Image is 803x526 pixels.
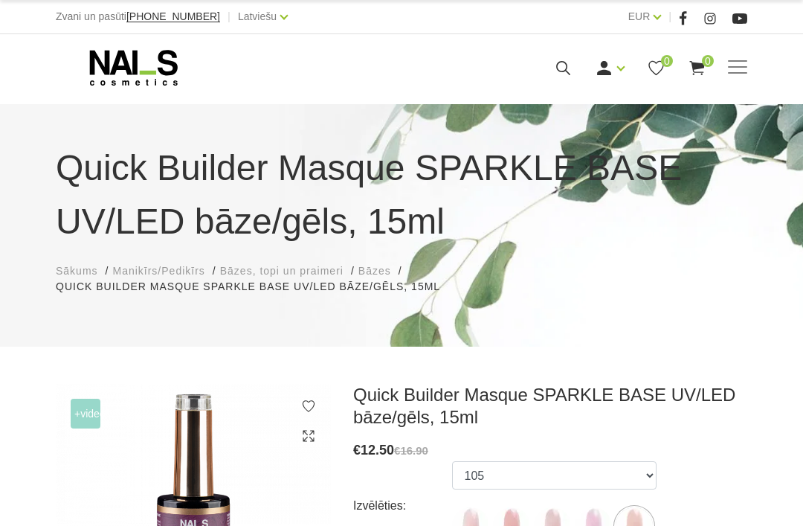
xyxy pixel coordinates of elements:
span: Manikīrs/Pedikīrs [112,265,204,277]
span: 0 [661,55,673,67]
a: Manikīrs/Pedikīrs [112,263,204,279]
a: [PHONE_NUMBER] [126,11,220,22]
h1: Quick Builder Masque SPARKLE BASE UV/LED bāze/gēls, 15ml [56,141,747,248]
a: EUR [628,7,651,25]
span: 0 [702,55,714,67]
a: 0 [688,59,706,77]
a: Bāzes, topi un praimeri [220,263,344,279]
span: Sākums [56,265,98,277]
a: 0 [647,59,665,77]
div: Zvani un pasūti [56,7,220,26]
a: Latviešu [238,7,277,25]
h3: Quick Builder Masque SPARKLE BASE UV/LED bāze/gēls, 15ml [353,384,747,429]
span: € [353,443,361,458]
span: 12.50 [361,443,394,458]
s: €16.90 [394,444,428,457]
span: Bāzes, topi un praimeri [220,265,344,277]
a: Sākums [56,263,98,279]
li: Quick Builder Masque SPARKLE BASE UV/LED bāze/gēls, 15ml [56,279,455,295]
a: Bāzes [358,263,391,279]
div: Izvēlēties: [353,494,452,518]
span: +Video [71,399,100,429]
span: Bāzes [358,265,391,277]
span: | [668,7,671,26]
span: [PHONE_NUMBER] [126,10,220,22]
span: | [228,7,230,26]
